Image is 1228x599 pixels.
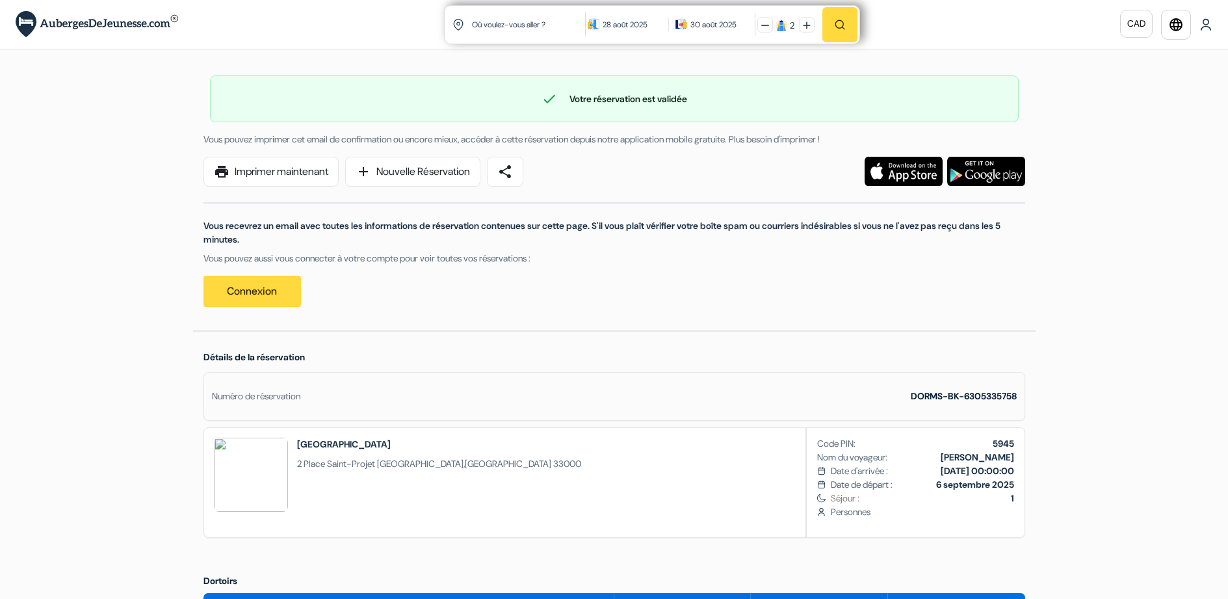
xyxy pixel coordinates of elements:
[1120,10,1153,38] a: CAD
[1199,18,1212,31] img: User Icon
[817,451,887,464] span: Nom du voyageur:
[203,157,339,187] a: printImprimer maintenant
[356,164,371,180] span: add
[345,157,480,187] a: addNouvelle Réservation
[761,21,769,29] img: minus
[588,18,599,30] img: calendarIcon icon
[497,164,513,180] span: share
[831,464,888,478] span: Date d'arrivée :
[214,164,229,180] span: print
[675,18,687,30] img: calendarIcon icon
[776,20,787,31] img: guest icon
[214,438,288,512] img: UzUNMwQyBTEEN1Iz
[1161,10,1191,40] a: language
[831,478,893,492] span: Date de départ :
[690,18,737,31] div: 30 août 2025
[16,11,178,38] img: AubergesDeJeunesse.com
[203,219,1025,246] p: Vous recevrez un email avec toutes les informations de réservation contenues sur cette page. S'il...
[297,457,581,471] span: ,
[203,276,301,307] a: Connexion
[947,157,1025,186] img: Téléchargez l'application gratuite
[203,575,237,587] span: Dortoirs
[993,438,1014,449] b: 5945
[212,390,300,403] div: Numéro de réservation
[542,91,557,107] span: check
[452,19,464,31] img: location icon
[1168,17,1184,33] i: language
[936,479,1014,490] b: 6 septembre 2025
[297,438,581,451] h2: [GEOGRAPHIC_DATA]
[831,505,1013,519] span: Personnes
[911,390,1017,402] strong: DORMS-BK-6305335758
[1011,492,1014,504] b: 1
[553,458,581,470] span: 33000
[203,351,305,363] span: Détails de la réservation
[377,458,464,470] span: [GEOGRAPHIC_DATA]
[790,19,794,33] div: 2
[941,465,1014,477] b: [DATE] 00:00:00
[203,252,1025,265] p: Vous pouvez aussi vous connecter à votre compte pour voir toutes vos réservations :
[941,451,1014,463] b: [PERSON_NAME]
[297,458,375,470] span: 2 Place Saint-Projet
[803,21,811,29] img: plus
[831,492,1013,505] span: Séjour :
[471,8,588,40] input: Ville, université ou logement
[465,458,551,470] span: [GEOGRAPHIC_DATA]
[487,157,523,187] a: share
[865,157,943,186] img: Téléchargez l'application gratuite
[211,91,1018,107] div: Votre réservation est validée
[603,18,662,31] div: 28 août 2025
[203,133,820,145] span: Vous pouvez imprimer cet email de confirmation ou encore mieux, accéder à cette réservation depui...
[817,437,856,451] span: Code PIN:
